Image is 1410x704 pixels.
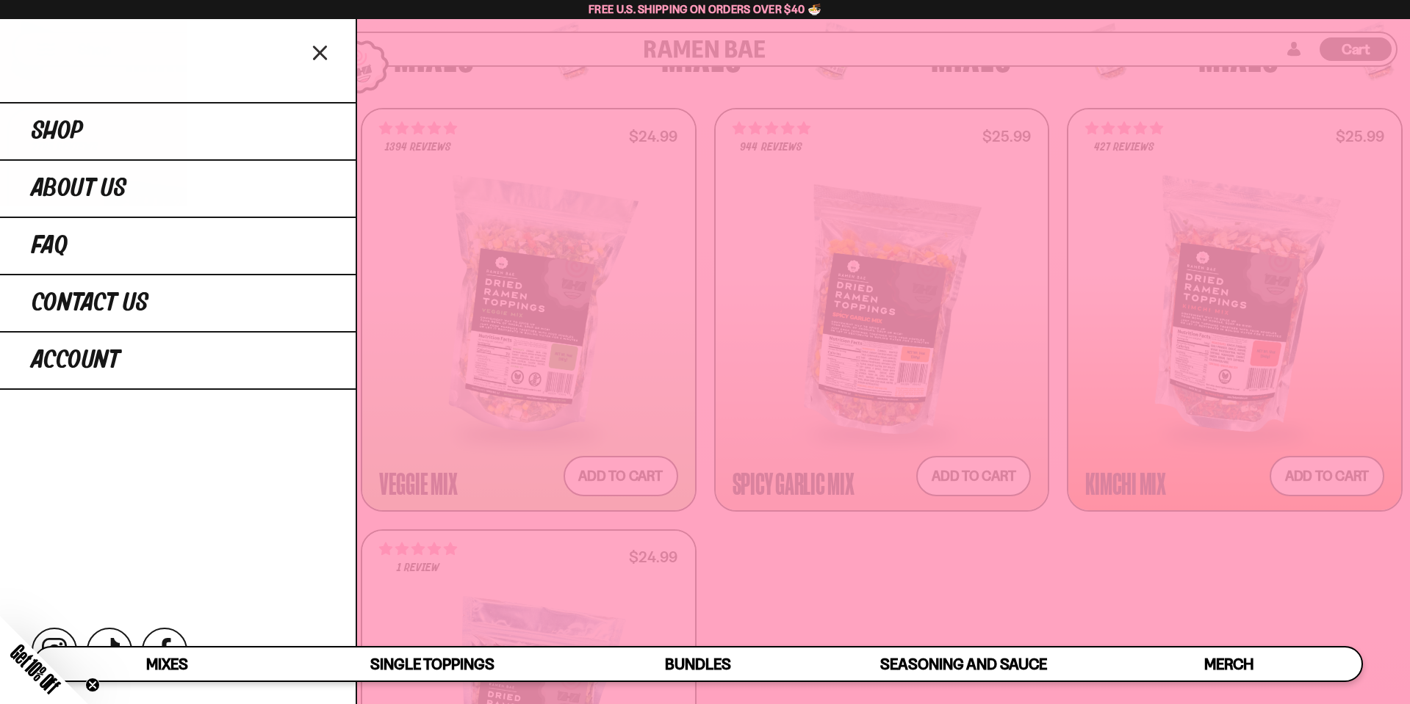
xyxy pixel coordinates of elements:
span: Get 10% Off [7,640,64,697]
a: Bundles [565,647,830,681]
span: Shop [32,118,83,145]
span: FAQ [32,233,68,259]
span: Free U.S. Shipping on Orders over $40 🍜 [589,2,821,16]
span: Mixes [146,655,188,673]
button: Close menu [308,39,334,65]
span: About Us [32,175,126,202]
a: Mixes [35,647,300,681]
span: Seasoning and Sauce [880,655,1047,673]
span: Merch [1204,655,1253,673]
span: Single Toppings [370,655,494,673]
span: Account [32,347,120,374]
a: Single Toppings [300,647,565,681]
button: Close teaser [85,678,100,692]
span: Contact Us [32,290,148,316]
span: Bundles [665,655,731,673]
a: Merch [1096,647,1362,681]
a: Seasoning and Sauce [831,647,1096,681]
